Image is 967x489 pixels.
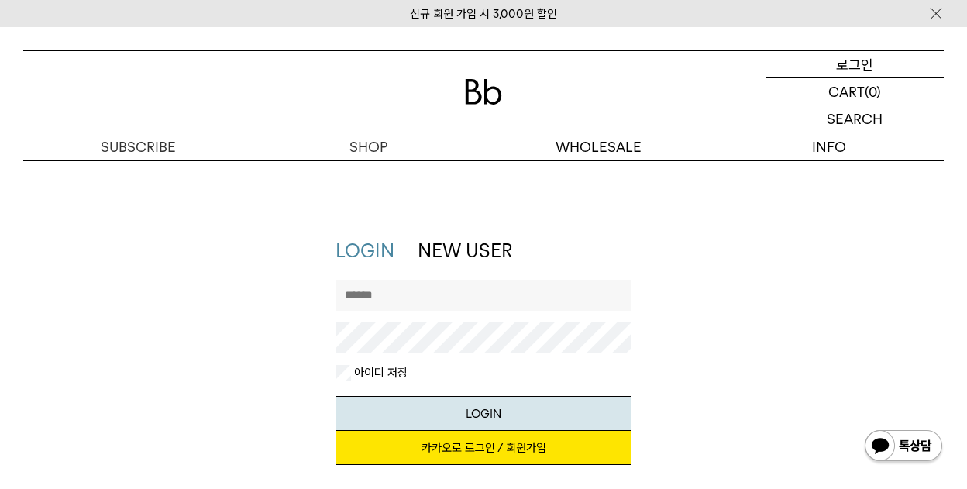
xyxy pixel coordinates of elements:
p: SEARCH [827,105,883,133]
img: 로고 [465,79,502,105]
a: SHOP [253,133,483,160]
p: WHOLESALE [483,133,714,160]
p: CART [828,78,865,105]
p: 로그인 [836,51,873,77]
button: LOGIN [336,396,632,431]
a: 카카오로 로그인 / 회원가입 [336,431,632,465]
label: 아이디 저장 [351,365,408,381]
a: CART (0) [766,78,944,105]
a: LOGIN [336,239,394,262]
a: SUBSCRIBE [23,133,253,160]
a: NEW USER [418,239,512,262]
a: 신규 회원 가입 시 3,000원 할인 [410,7,557,21]
a: 로그인 [766,51,944,78]
img: 카카오톡 채널 1:1 채팅 버튼 [863,429,944,466]
p: (0) [865,78,881,105]
p: INFO [714,133,944,160]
